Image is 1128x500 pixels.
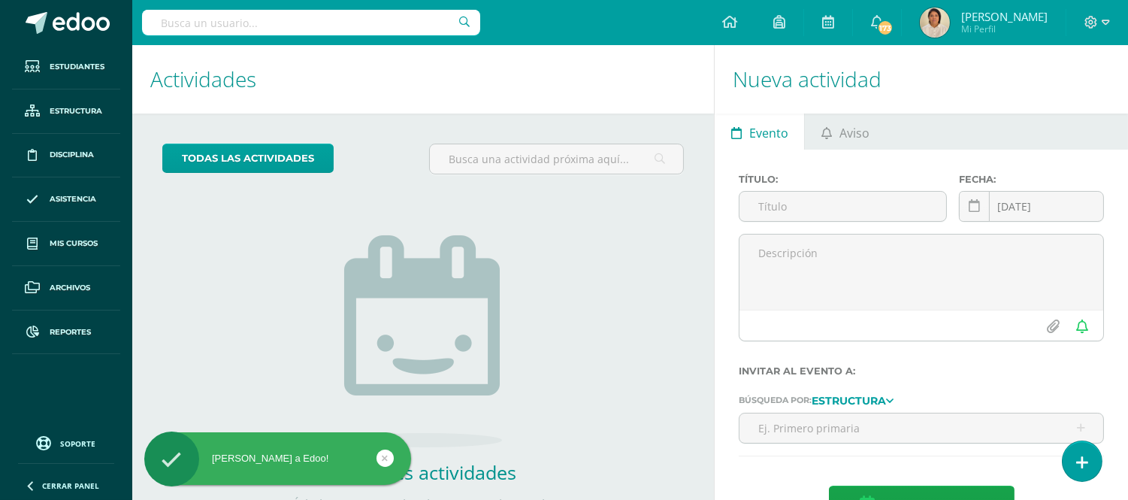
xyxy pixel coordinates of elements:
div: [PERSON_NAME] a Edoo! [144,452,411,465]
a: Estudiantes [12,45,120,89]
a: Asistencia [12,177,120,222]
span: Estudiantes [50,61,104,73]
span: Soporte [61,438,96,449]
a: Mis cursos [12,222,120,266]
span: Mis cursos [50,238,98,250]
a: Estructura [12,89,120,134]
span: 173 [877,20,894,36]
span: Mi Perfil [961,23,1048,35]
a: Soporte [18,432,114,453]
span: Cerrar panel [42,480,99,491]
label: Fecha: [959,174,1104,185]
img: no_activities.png [344,235,502,447]
span: Asistencia [50,193,96,205]
a: Disciplina [12,134,120,178]
a: Estructura [812,395,894,405]
img: 20a668021bd672466ff3ff9855dcdffa.png [920,8,950,38]
span: Disciplina [50,149,94,161]
input: Título [739,192,946,221]
span: Evento [749,115,788,151]
a: Archivos [12,266,120,311]
input: Busca una actividad próxima aquí... [430,144,683,174]
a: Evento [715,114,804,150]
label: Título: [739,174,947,185]
input: Fecha de entrega [960,192,1103,221]
h1: Nueva actividad [733,45,1110,114]
strong: Estructura [812,394,886,408]
label: Invitar al evento a: [739,365,1104,377]
span: Búsqueda por: [739,395,812,406]
span: [PERSON_NAME] [961,9,1048,24]
a: Reportes [12,311,120,355]
input: Busca un usuario... [142,10,480,35]
input: Ej. Primero primaria [739,414,1103,443]
a: todas las Actividades [162,144,334,173]
span: Estructura [50,105,102,117]
span: Aviso [839,115,869,151]
h1: Actividades [150,45,696,114]
span: Archivos [50,282,90,294]
span: Reportes [50,326,91,338]
a: Aviso [805,114,885,150]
